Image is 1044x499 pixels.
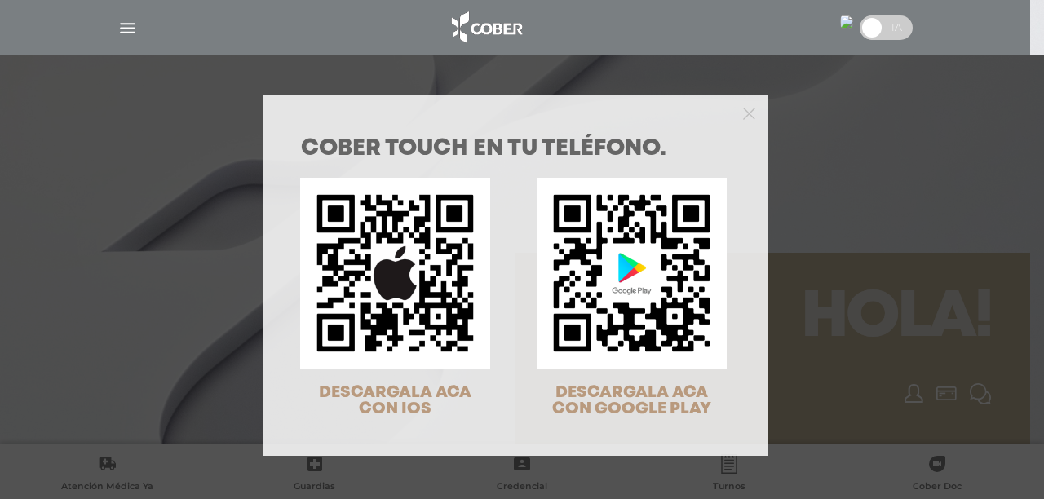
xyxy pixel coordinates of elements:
img: qr-code [300,178,490,368]
h1: COBER TOUCH en tu teléfono. [301,138,730,161]
span: DESCARGALA ACA CON GOOGLE PLAY [552,385,711,417]
img: qr-code [537,178,727,368]
span: DESCARGALA ACA CON IOS [319,385,471,417]
button: Close [743,105,755,120]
